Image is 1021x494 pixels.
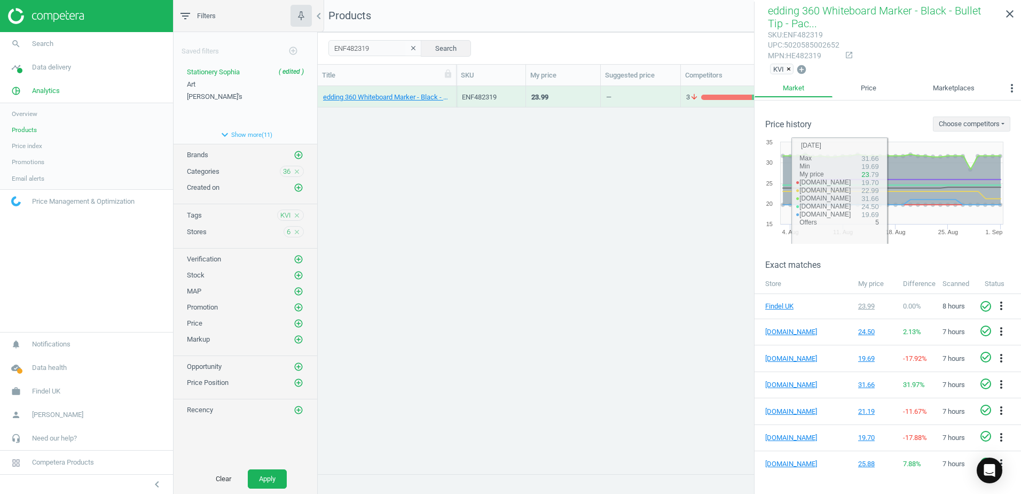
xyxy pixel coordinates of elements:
button: add_circle_outline [293,318,304,329]
i: chevron_left [151,478,163,491]
h3: Exact matches [765,260,1021,270]
i: check_circle_outline [979,404,992,416]
button: Choose competitors [933,117,1010,132]
a: Marketplaces [905,79,1003,97]
button: × [787,64,793,74]
i: more_vert [995,299,1008,312]
span: 6 [287,227,290,237]
div: 21.19 [858,407,893,416]
span: KVI [773,64,784,74]
span: × [787,65,791,73]
div: Saved filters [174,32,317,62]
i: check_circle_outline [979,325,992,337]
div: 24.50 [858,327,893,337]
button: add_circle_outline [293,377,304,388]
i: more_vert [995,404,1008,417]
div: : HE482319 [768,51,839,61]
i: add_circle_outline [294,150,303,160]
i: add_circle_outline [294,362,303,372]
tspan: 11. Aug [833,229,853,235]
div: Title [322,71,452,80]
span: Categories [187,167,219,175]
span: Stores [187,228,207,236]
button: more_vert [995,431,1008,445]
a: open_in_new [839,51,853,60]
span: Art [187,80,195,88]
div: : 5020585002652 [768,40,839,50]
a: [DOMAIN_NAME] [765,433,819,443]
i: more_vert [995,431,1008,444]
i: add_circle_outline [294,254,303,264]
span: Created on [187,183,219,191]
button: Clear [205,469,242,489]
a: [DOMAIN_NAME] [765,407,819,416]
div: SKU [461,71,521,80]
span: KVI [280,211,290,220]
i: notifications [6,334,26,354]
i: add_circle_outline [294,183,303,192]
th: Difference [898,274,937,294]
button: add_circle_outline [293,334,304,345]
text: 20 [766,200,773,207]
span: Tags [187,211,202,219]
span: Need our help? [32,434,77,443]
i: clear [410,44,417,52]
a: Price [832,79,905,97]
button: Apply [248,469,287,489]
span: Promotions [12,158,44,166]
span: Products [12,126,37,134]
tspan: 1. Sep [986,229,1003,235]
i: add_circle_outline [294,303,303,312]
th: My price [853,274,898,294]
text: 15 [766,221,773,227]
div: : ENF482319 [768,30,839,40]
i: add_circle_outline [294,378,303,388]
span: -17.92 % [903,354,927,362]
button: add_circle_outline [293,302,304,313]
button: add_circle_outline [293,270,304,281]
div: ENF482319 [462,92,520,102]
span: 36 [283,167,290,176]
span: Recency [187,406,213,414]
th: Scanned [937,274,979,294]
button: more_vert [995,404,1008,418]
span: Products [328,9,371,22]
button: more_vert [1003,79,1021,101]
button: more_vert [995,378,1008,392]
span: Notifications [32,339,70,349]
input: SKU/Title search [328,40,422,56]
a: [DOMAIN_NAME] [765,327,819,337]
span: mpn [768,51,784,60]
span: edding 360 Whiteboard Marker - Black - Bullet Tip - Pac... [768,4,981,30]
i: close [293,228,301,236]
img: wGWNvw8QSZomAAAAABJRU5ErkJggg== [11,196,21,206]
span: upc [768,41,782,49]
div: 19.69 [858,354,893,364]
button: more_vert [995,352,1008,366]
span: Filters [197,11,216,21]
i: expand_more [218,128,231,141]
i: add_circle [796,64,807,75]
i: close [293,168,301,175]
span: 7 hours [943,407,965,415]
span: Price Management & Optimization [32,197,135,206]
a: [DOMAIN_NAME] [765,459,819,469]
span: 7 hours [943,460,965,468]
i: person [6,405,26,425]
i: check_circle_outline [979,300,992,313]
span: 7 hours [943,381,965,389]
i: check_circle_outline [979,457,992,469]
a: Market [755,79,832,97]
span: -17.88 % [903,434,927,442]
i: headset_mic [6,428,26,449]
span: Stock [187,271,205,279]
div: 31.66 [858,380,893,390]
i: check_circle_outline [979,377,992,390]
i: timeline [6,57,26,78]
span: 7 hours [943,354,965,362]
span: Price index [12,142,42,150]
button: more_vert [995,325,1008,339]
a: edding 360 Whiteboard Marker - Black - Bullet Tip - Pack of 50 50 Pack [323,92,451,102]
text: 35 [766,139,773,145]
div: grid [318,86,1021,466]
